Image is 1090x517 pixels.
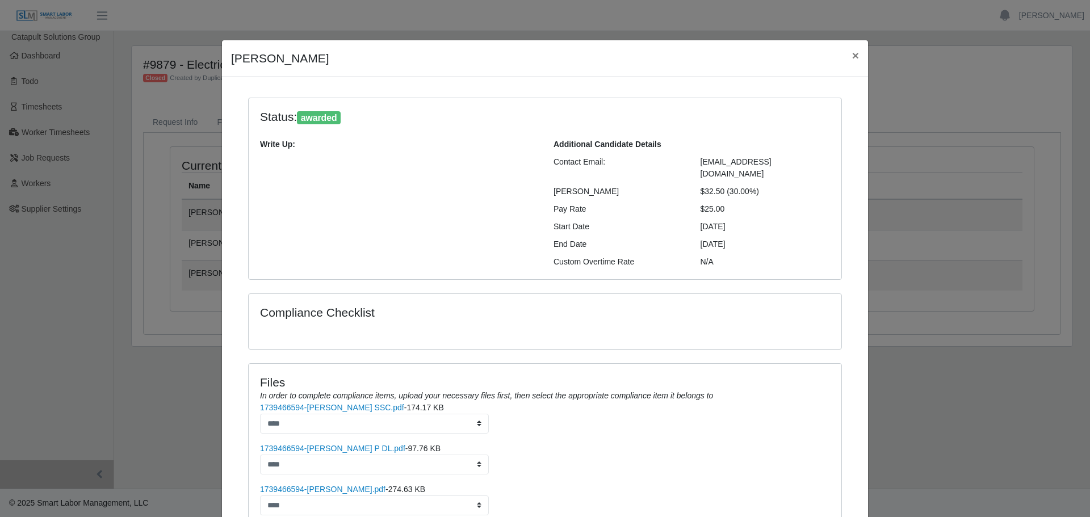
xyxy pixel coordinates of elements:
[554,140,661,149] b: Additional Candidate Details
[260,140,295,149] b: Write Up:
[297,111,341,125] span: awarded
[692,203,839,215] div: $25.00
[692,221,839,233] div: [DATE]
[260,305,634,320] h4: Compliance Checklist
[545,221,692,233] div: Start Date
[701,257,714,266] span: N/A
[692,186,839,197] div: $32.50 (30.00%)
[260,375,830,389] h4: Files
[545,238,692,250] div: End Date
[545,203,692,215] div: Pay Rate
[260,485,385,494] a: 1739466594-[PERSON_NAME].pdf
[388,485,425,494] span: 274.63 KB
[260,391,713,400] i: In order to complete compliance items, upload your necessary files first, then select the appropr...
[260,403,404,412] a: 1739466594-[PERSON_NAME] SSC.pdf
[701,157,772,178] span: [EMAIL_ADDRESS][DOMAIN_NAME]
[545,256,692,268] div: Custom Overtime Rate
[260,444,405,453] a: 1739466594-[PERSON_NAME] P DL.pdf
[701,239,726,249] span: [DATE]
[843,40,868,70] button: Close
[260,443,830,474] li: -
[408,444,441,453] span: 97.76 KB
[406,403,443,412] span: 174.17 KB
[231,49,329,68] h4: [PERSON_NAME]
[260,402,830,434] li: -
[545,156,692,180] div: Contact Email:
[260,484,830,515] li: -
[545,186,692,197] div: [PERSON_NAME]
[852,49,859,62] span: ×
[260,110,684,125] h4: Status:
